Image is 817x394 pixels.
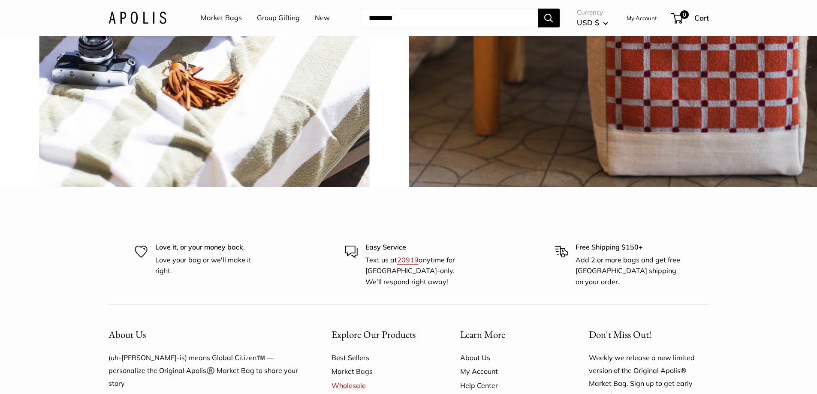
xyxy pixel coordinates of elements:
p: Add 2 or more bags and get free [GEOGRAPHIC_DATA] shipping on your order. [576,255,683,288]
a: Help Center [460,379,559,392]
span: Currency [577,6,608,18]
p: Easy Service [365,242,473,253]
a: Best Sellers [332,351,430,364]
a: 20919 [397,256,419,264]
span: Explore Our Products [332,328,416,341]
a: Wholesale [332,379,430,392]
a: Market Bags [201,12,242,24]
span: USD $ [577,18,599,27]
button: Learn More [460,326,559,343]
span: About Us [109,328,146,341]
a: New [315,12,330,24]
p: Love your bag or we'll make it right. [155,255,262,277]
span: Cart [694,13,709,22]
p: (uh-[PERSON_NAME]-is) means Global Citizen™️ — personalize the Original Apolis®️ Market Bag to sh... [109,352,301,390]
p: Text us at anytime for [GEOGRAPHIC_DATA]-only. We’ll respond right away! [365,255,473,288]
a: My Account [460,364,559,378]
a: 0 Cart [672,11,709,25]
a: Market Bags [332,364,430,378]
button: USD $ [577,16,608,30]
button: Explore Our Products [332,326,430,343]
input: Search... [362,9,538,27]
span: 0 [680,10,688,19]
img: Apolis [109,12,166,24]
p: Free Shipping $150+ [576,242,683,253]
button: About Us [109,326,301,343]
a: My Account [627,13,657,23]
p: Don't Miss Out! [589,326,709,343]
a: About Us [460,351,559,364]
button: Search [538,9,560,27]
span: Learn More [460,328,505,341]
a: Group Gifting [257,12,300,24]
p: Love it, or your money back. [155,242,262,253]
